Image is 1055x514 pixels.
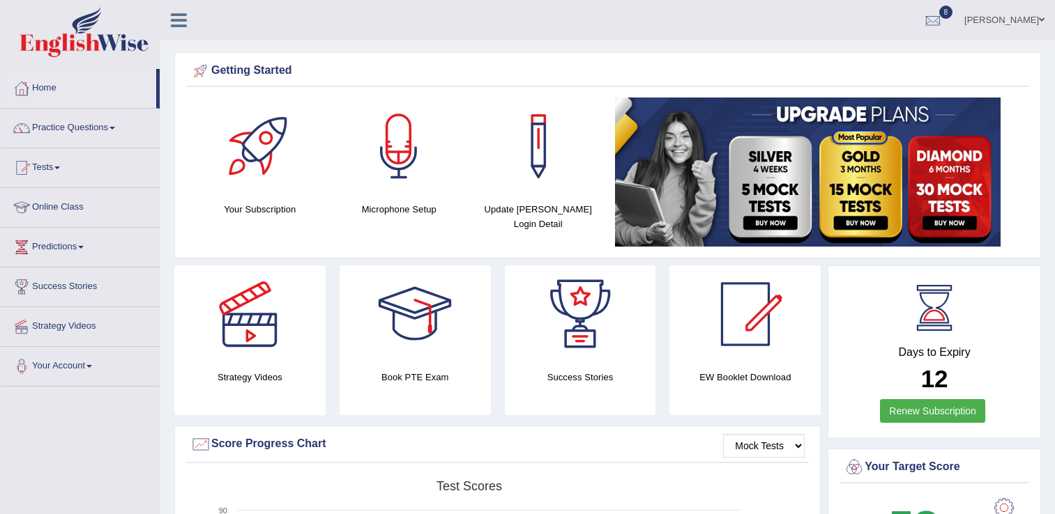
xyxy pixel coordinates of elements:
a: Home [1,69,156,104]
div: Getting Started [190,61,1025,81]
a: Practice Questions [1,109,160,143]
div: Score Progress Chart [190,434,805,455]
a: Success Stories [1,267,160,302]
b: 12 [921,365,948,392]
span: 8 [939,6,953,19]
h4: Microphone Setup [337,202,462,217]
tspan: Test scores [437,479,502,493]
a: Predictions [1,228,160,263]
h4: Strategy Videos [174,370,326,384]
h4: Your Subscription [197,202,323,217]
div: Your Target Score [844,457,1025,478]
h4: Update [PERSON_NAME] Login Detail [476,202,601,231]
h4: Success Stories [505,370,656,384]
h4: Days to Expiry [844,346,1025,359]
a: Strategy Videos [1,307,160,342]
a: Online Class [1,188,160,223]
a: Your Account [1,347,160,382]
h4: Book PTE Exam [340,370,491,384]
a: Renew Subscription [880,399,985,423]
h4: EW Booklet Download [669,370,821,384]
a: Tests [1,148,160,183]
img: small5.jpg [615,98,1001,247]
